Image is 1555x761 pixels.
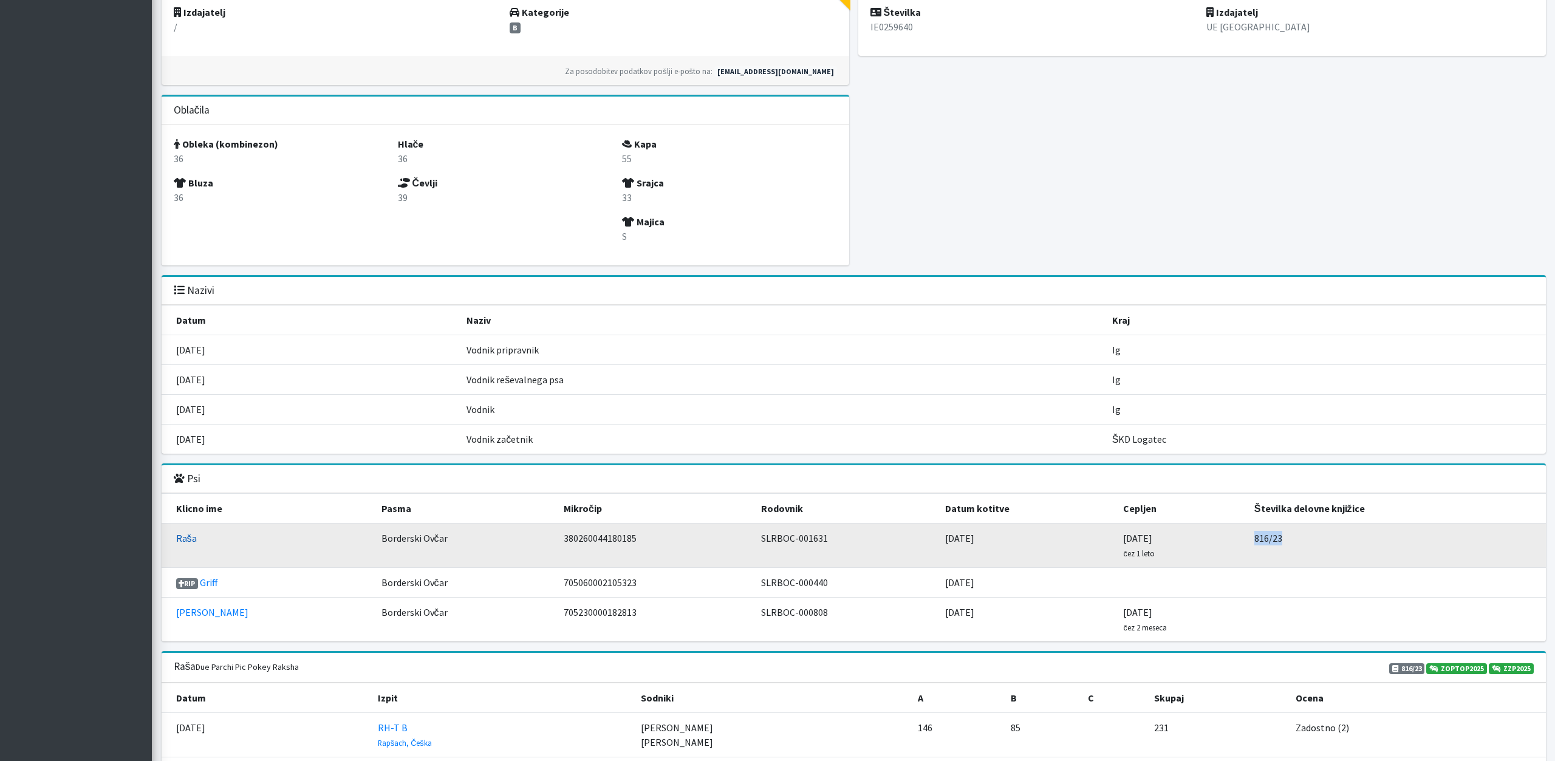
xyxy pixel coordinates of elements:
[754,524,938,568] td: SLRBOC-001631
[1147,683,1288,713] th: Skupaj
[176,532,197,544] a: Raša
[556,568,754,598] td: 705060002105323
[1116,598,1246,642] td: [DATE]
[510,6,569,18] strong: Kategorije
[174,660,299,673] h3: Raša
[174,177,213,189] strong: Bluza
[398,151,613,166] p: 36
[622,177,664,189] strong: Srajca
[174,190,389,205] p: 36
[622,138,657,150] strong: Kapa
[1105,395,1546,425] td: Ig
[1003,713,1081,757] td: 85
[398,190,613,205] p: 39
[1123,548,1154,558] small: čez 1 leto
[1116,524,1246,568] td: [DATE]
[374,494,556,524] th: Pasma
[1105,305,1546,335] th: Kraj
[622,229,837,244] p: S
[196,661,299,672] small: Due Parchi Pic Pokey Raksha
[459,425,1104,454] td: Vodnik začetnik
[374,568,556,598] td: Borderski Ovčar
[371,683,634,713] th: Izpit
[510,22,521,33] span: B
[938,568,1116,598] td: [DATE]
[754,568,938,598] td: SLRBOC-000440
[754,494,938,524] th: Rodovnik
[622,216,665,228] strong: Majica
[162,494,374,524] th: Klicno ime
[714,66,837,77] a: [EMAIL_ADDRESS][DOMAIN_NAME]
[938,598,1116,642] td: [DATE]
[174,284,214,297] h3: Nazivi
[162,683,371,713] th: Datum
[1116,494,1246,524] th: Cepljen
[1288,713,1546,757] td: Zadostno (2)
[162,713,371,757] td: [DATE]
[622,190,837,205] p: 33
[634,683,911,713] th: Sodniki
[1147,713,1288,757] td: 231
[1389,663,1425,674] span: 816/23
[556,598,754,642] td: 705230000182813
[1206,6,1258,18] strong: Izdajatelj
[174,138,278,150] strong: Obleka (kombinezon)
[870,6,921,18] strong: Številka
[1123,623,1166,632] small: čez 2 meseca
[162,365,460,395] td: [DATE]
[1003,683,1081,713] th: B
[174,6,225,18] strong: Izdajatelj
[374,598,556,642] td: Borderski Ovčar
[1247,524,1546,568] td: 816/23
[162,395,460,425] td: [DATE]
[174,19,501,34] p: /
[374,524,556,568] td: Borderski Ovčar
[398,138,424,150] strong: Hlače
[556,494,754,524] th: Mikročip
[378,722,432,748] a: RH-T B Rapšach, Češka
[459,305,1104,335] th: Naziv
[1105,365,1546,395] td: Ig
[162,335,460,365] td: [DATE]
[938,524,1116,568] td: [DATE]
[174,104,210,117] h3: Oblačila
[378,738,432,748] small: Rapšach, Češka
[174,473,200,485] h3: Psi
[176,578,199,589] span: RIP
[565,66,713,76] small: Za posodobitev podatkov pošlji e-pošto na:
[556,524,754,568] td: 380260044180185
[162,425,460,454] td: [DATE]
[200,576,217,589] a: Griff
[459,335,1104,365] td: Vodnik pripravnik
[176,606,248,618] a: [PERSON_NAME]
[1426,663,1487,674] a: ZOPTOP2025
[1489,663,1534,674] a: ZZP2025
[622,151,837,166] p: 55
[162,305,460,335] th: Datum
[938,494,1116,524] th: Datum kotitve
[174,151,389,166] p: 36
[911,713,1003,757] td: 146
[1105,425,1546,454] td: ŠKD Logatec
[1081,683,1146,713] th: C
[1247,494,1546,524] th: Številka delovne knjižice
[459,395,1104,425] td: Vodnik
[1288,683,1546,713] th: Ocena
[911,683,1003,713] th: A
[754,598,938,642] td: SLRBOC-000808
[634,713,911,757] td: [PERSON_NAME] [PERSON_NAME]
[1105,335,1546,365] td: Ig
[398,177,438,189] strong: Čevlji
[1206,19,1534,34] p: UE [GEOGRAPHIC_DATA]
[870,19,1198,34] p: IE0259640
[459,365,1104,395] td: Vodnik reševalnega psa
